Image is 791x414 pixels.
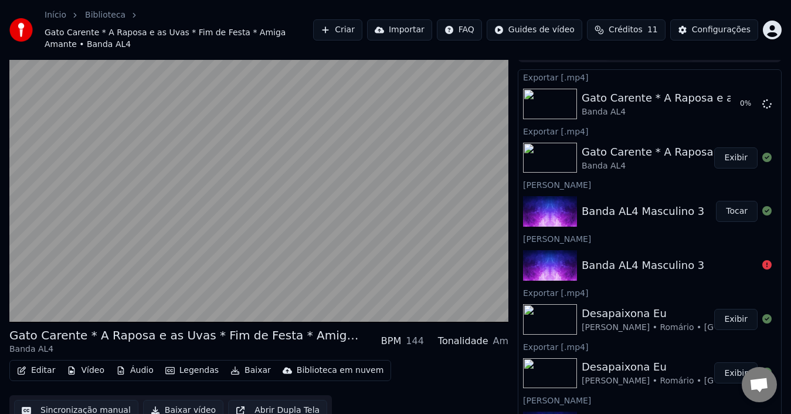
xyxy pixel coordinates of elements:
[742,367,777,402] div: Bate-papo aberto
[518,339,781,354] div: Exportar [.mp4]
[437,19,482,41] button: FAQ
[582,305,790,322] div: Desapaixona Eu
[714,309,758,330] button: Exibir
[9,344,361,355] div: Banda AL4
[692,24,751,36] div: Configurações
[438,334,488,348] div: Tonalidade
[518,124,781,138] div: Exportar [.mp4]
[226,362,276,379] button: Baixar
[714,362,758,383] button: Exibir
[582,359,790,375] div: Desapaixona Eu
[670,19,758,41] button: Configurações
[85,9,125,21] a: Biblioteca
[716,201,758,222] button: Tocar
[518,70,781,84] div: Exportar [.mp4]
[714,147,758,169] button: Exibir
[740,99,758,109] div: 0 %
[582,322,790,334] div: [PERSON_NAME] • Romário • [GEOGRAPHIC_DATA]
[9,18,33,42] img: youka
[582,203,704,220] div: Banda AL4 Masculino 3
[518,393,781,407] div: [PERSON_NAME]
[587,19,666,41] button: Créditos11
[297,365,384,376] div: Biblioteca em nuvem
[45,27,313,51] span: Gato Carente * A Raposa e as Uvas * Fim de Festa * Amiga Amante • Banda AL4
[493,334,508,348] div: Am
[487,19,582,41] button: Guides de vídeo
[161,362,223,379] button: Legendas
[582,257,704,274] div: Banda AL4 Masculino 3
[518,177,781,191] div: [PERSON_NAME]
[518,285,781,299] div: Exportar [.mp4]
[62,362,109,379] button: Vídeo
[582,375,790,387] div: [PERSON_NAME] • Romário • [GEOGRAPHIC_DATA]
[12,362,60,379] button: Editar
[647,24,658,36] span: 11
[45,9,313,51] nav: breadcrumb
[406,334,424,348] div: 144
[313,19,362,41] button: Criar
[367,19,432,41] button: Importar
[518,231,781,245] div: [PERSON_NAME]
[45,9,66,21] a: Início
[609,24,643,36] span: Créditos
[381,334,401,348] div: BPM
[9,327,361,344] div: Gato Carente * A Raposa e as Uvas * Fim de Festa * Amiga Amante
[111,362,158,379] button: Áudio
